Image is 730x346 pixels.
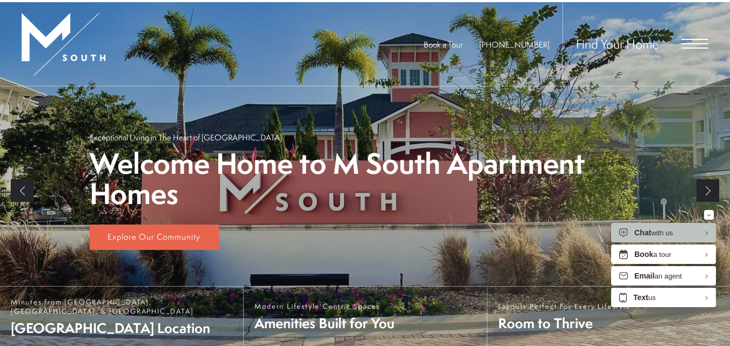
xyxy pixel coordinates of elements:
img: MSouth [22,13,105,76]
button: Open Menu [681,39,708,49]
span: Modern Lifestyle Centric Spaces [255,302,394,311]
p: Exceptional Living in The Heart of [GEOGRAPHIC_DATA] [90,132,282,143]
span: [PHONE_NUMBER] [479,39,550,50]
a: Call Us at 813-570-8014 [479,39,550,50]
span: Room to Thrive [498,314,631,333]
span: Explore Our Community [108,231,200,242]
span: [GEOGRAPHIC_DATA] Location [11,318,232,337]
a: Find Your Home [576,35,659,52]
a: Next [696,179,719,202]
span: Amenities Built for You [255,314,394,333]
a: Previous [11,179,34,202]
a: Explore Our Community [90,225,219,250]
span: Layouts Perfect For Every Lifestyle [498,302,631,311]
a: Book a Tour [424,39,463,50]
p: Welcome Home to M South Apartment Homes [90,148,641,209]
span: Minutes from [GEOGRAPHIC_DATA], [GEOGRAPHIC_DATA], & [GEOGRAPHIC_DATA] [11,297,232,316]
